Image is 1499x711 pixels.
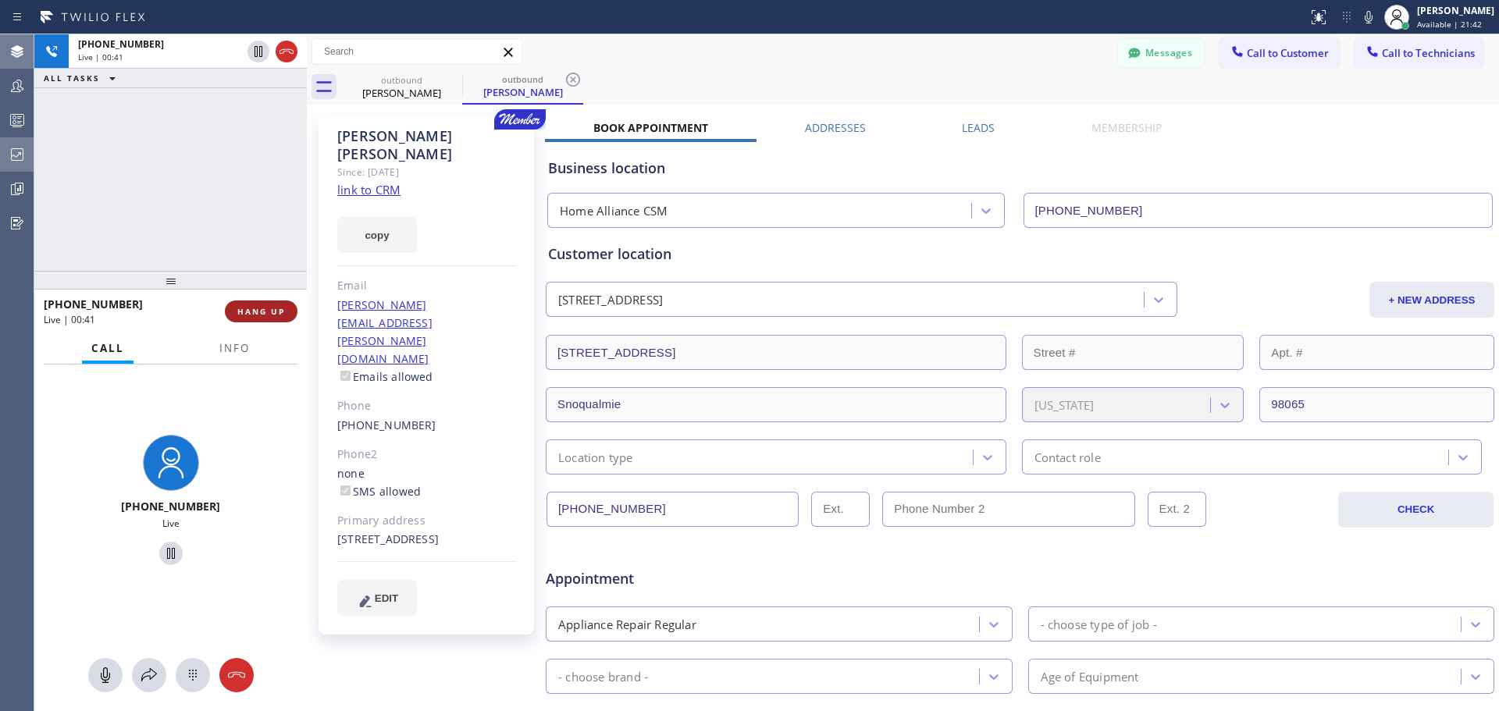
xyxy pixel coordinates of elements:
a: [PERSON_NAME][EMAIL_ADDRESS][PERSON_NAME][DOMAIN_NAME] [337,297,433,366]
div: Manesh Lakhani [464,69,582,103]
div: Email [337,277,516,295]
label: Emails allowed [337,369,433,384]
span: Live [162,517,180,530]
input: Street # [1022,335,1244,370]
button: + NEW ADDRESS [1369,282,1494,318]
span: Appointment [546,568,860,589]
span: Live | 00:41 [44,313,95,326]
div: Customer location [548,244,1492,265]
button: EDIT [337,580,417,616]
a: link to CRM [337,182,401,197]
span: Call to Technicians [1382,46,1475,60]
div: [PERSON_NAME] [464,85,582,99]
div: outbound [464,73,582,85]
div: Location type [558,448,633,466]
label: SMS allowed [337,484,421,499]
div: - choose brand - [558,667,648,685]
span: ALL TASKS [44,73,100,84]
label: Leads [962,120,995,135]
div: [PERSON_NAME] [343,86,461,100]
button: Call to Technicians [1355,38,1483,68]
button: Hang up [276,41,297,62]
div: [PERSON_NAME] [PERSON_NAME] [337,127,516,163]
button: HANG UP [225,300,297,322]
button: Call to Customer [1219,38,1339,68]
input: Phone Number 2 [882,492,1134,527]
label: Membership [1091,120,1162,135]
input: Emails allowed [340,371,351,381]
span: [PHONE_NUMBER] [78,37,164,51]
input: Apt. # [1259,335,1494,370]
div: outbound [343,74,461,86]
span: EDIT [375,592,398,604]
span: Live | 00:41 [78,52,123,62]
div: Phone2 [337,446,516,464]
div: Contact role [1034,448,1101,466]
span: HANG UP [237,306,285,317]
input: Search [312,39,522,64]
input: Ext. 2 [1148,492,1206,527]
button: Open directory [132,658,166,692]
button: Mute [1358,6,1380,28]
div: Age of Equipment [1041,667,1139,685]
div: [PERSON_NAME] [1417,4,1494,17]
input: City [546,387,1006,422]
span: Call [91,341,124,355]
button: Info [210,333,259,364]
input: Phone Number [1024,193,1494,228]
button: Call [82,333,134,364]
label: Addresses [805,120,866,135]
input: Address [546,335,1006,370]
button: Hold Customer [247,41,269,62]
input: ZIP [1259,387,1494,422]
span: [PHONE_NUMBER] [44,297,143,311]
div: Primary address [337,512,516,530]
span: Info [219,341,250,355]
input: SMS allowed [340,485,351,496]
button: Hold Customer [159,542,183,565]
label: Book Appointment [593,120,708,135]
div: [STREET_ADDRESS] [337,531,516,549]
span: [PHONE_NUMBER] [121,499,220,514]
input: Ext. [811,492,870,527]
span: Available | 21:42 [1417,19,1482,30]
button: Open dialpad [176,658,210,692]
div: Business location [548,158,1492,179]
span: Call to Customer [1247,46,1329,60]
button: Hang up [219,658,254,692]
button: CHECK [1338,492,1494,528]
a: [PHONE_NUMBER] [337,418,436,432]
div: Phone [337,397,516,415]
div: Since: [DATE] [337,163,516,181]
button: copy [337,217,417,253]
input: Phone Number [547,492,799,527]
button: ALL TASKS [34,69,131,87]
div: Appliance Repair Regular [558,615,696,633]
button: Messages [1118,38,1204,68]
button: Mute [88,658,123,692]
div: - choose type of job - [1041,615,1157,633]
div: none [337,465,516,501]
div: Home Alliance CSM [560,202,668,220]
div: [STREET_ADDRESS] [558,291,663,309]
div: Manesh Lakhani [343,69,461,105]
